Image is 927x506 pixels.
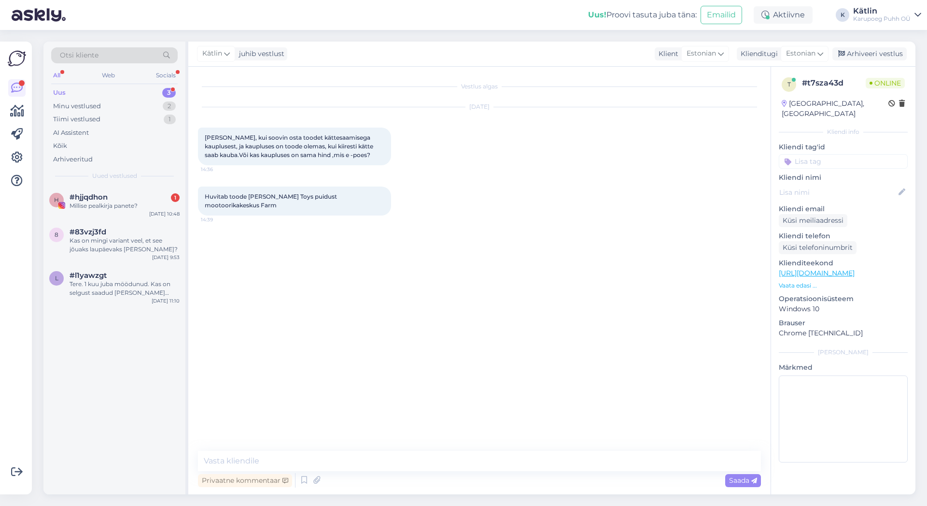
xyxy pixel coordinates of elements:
a: KätlinKarupoeg Puhh OÜ [853,7,921,23]
span: h [54,196,59,203]
div: Uus [53,88,66,98]
span: #83vzj3fd [70,228,106,236]
span: #hjjqdhon [70,193,108,202]
div: Kätlin [853,7,911,15]
p: Klienditeekond [779,258,908,268]
p: Märkmed [779,362,908,373]
div: [DATE] [198,102,761,111]
p: Operatsioonisüsteem [779,294,908,304]
div: Arhiveeri vestlus [832,47,907,60]
div: [DATE] 9:53 [152,254,180,261]
div: Küsi telefoninumbrit [779,241,857,254]
div: Privaatne kommentaar [198,474,292,487]
div: # t7sza43d [802,77,866,89]
div: [PERSON_NAME] [779,348,908,357]
div: Küsi meiliaadressi [779,214,847,227]
p: Brauser [779,318,908,328]
div: Proovi tasuta juba täna: [588,9,697,21]
p: Kliendi email [779,204,908,214]
div: Tere. 1 kuu juba möödunud. Kas on selgust saadud [PERSON_NAME] epoodi uued monster high tooted li... [70,280,180,297]
div: All [51,69,62,82]
p: Kliendi nimi [779,173,908,183]
span: t [787,81,791,88]
img: Askly Logo [8,49,26,68]
p: Windows 10 [779,304,908,314]
div: Socials [154,69,178,82]
p: Chrome [TECHNICAL_ID] [779,328,908,338]
input: Lisa tag [779,154,908,169]
div: [GEOGRAPHIC_DATA], [GEOGRAPHIC_DATA] [782,99,888,119]
span: Huvitab toode [PERSON_NAME] Toys puidust mootoorikakeskus Farm [205,193,338,209]
b: Uus! [588,10,606,19]
span: Saada [729,476,757,485]
div: Aktiivne [754,6,813,24]
div: Arhiveeritud [53,155,93,164]
div: Minu vestlused [53,101,101,111]
div: Klient [655,49,678,59]
div: Kliendi info [779,128,908,136]
a: [URL][DOMAIN_NAME] [779,269,855,277]
span: Estonian [687,48,716,59]
div: Vestlus algas [198,82,761,91]
div: Kõik [53,141,67,151]
span: Otsi kliente [60,50,98,60]
p: Kliendi telefon [779,231,908,241]
div: Kas on mingi variant veel, et see jõuaks laupäevaks [PERSON_NAME]? [70,236,180,254]
div: Karupoeg Puhh OÜ [853,15,911,23]
div: Tiimi vestlused [53,115,100,124]
div: [DATE] 11:10 [152,297,180,304]
p: Kliendi tag'id [779,142,908,152]
span: Estonian [786,48,815,59]
div: [DATE] 10:48 [149,210,180,217]
span: 14:39 [201,216,237,223]
span: Kätlin [202,48,222,59]
p: Vaata edasi ... [779,281,908,290]
span: Online [866,78,905,88]
div: Millise pealkirja panete? [70,202,180,210]
span: #l1yawzgt [70,271,107,280]
span: l [55,275,58,282]
div: K [836,8,849,22]
span: 14:36 [201,166,237,173]
div: Klienditugi [737,49,778,59]
div: Web [100,69,117,82]
div: 1 [164,115,176,124]
div: 2 [163,101,176,111]
div: juhib vestlust [235,49,284,59]
input: Lisa nimi [779,187,897,198]
button: Emailid [701,6,742,24]
span: [PERSON_NAME], kui soovin osta toodet kättesaamisega kauplusest, ja kaupluses on toode olemas, ku... [205,134,375,159]
div: 1 [171,193,180,202]
div: 3 [162,88,176,98]
span: 8 [55,231,58,238]
span: Uued vestlused [92,172,137,180]
div: AI Assistent [53,128,89,138]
